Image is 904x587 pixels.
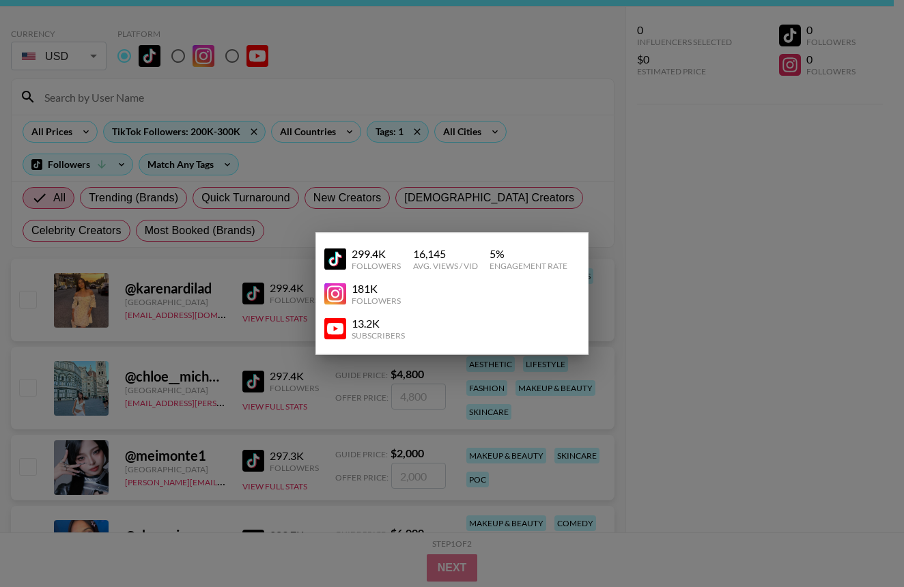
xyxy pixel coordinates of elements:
img: YouTube [324,248,346,270]
div: 5 % [490,247,567,261]
div: 16,145 [413,247,478,261]
div: Followers [352,261,401,271]
img: YouTube [324,283,346,304]
div: 299.4K [352,247,401,261]
div: 13.2K [352,317,405,330]
div: Engagement Rate [490,261,567,271]
div: Followers [352,296,401,306]
iframe: Drift Widget Chat Controller [836,519,888,571]
div: 181K [352,282,401,296]
div: Avg. Views / Vid [413,261,478,271]
img: YouTube [324,317,346,339]
div: Subscribers [352,330,405,341]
